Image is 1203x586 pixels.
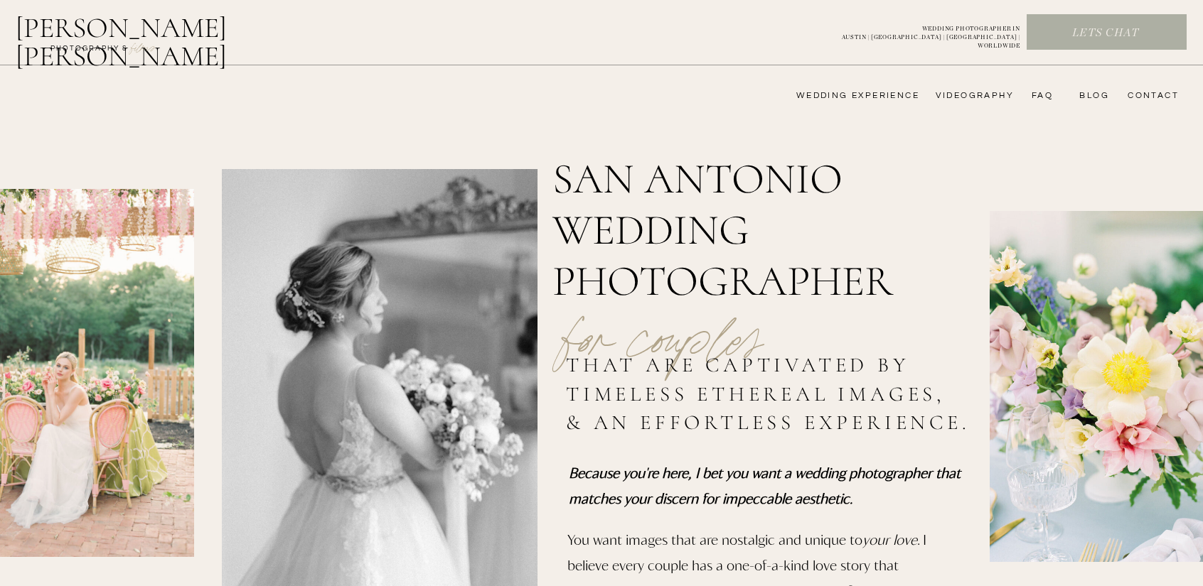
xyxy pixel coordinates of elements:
[818,25,1020,40] p: WEDDING PHOTOGRAPHER IN AUSTIN | [GEOGRAPHIC_DATA] | [GEOGRAPHIC_DATA] | WORLDWIDE
[931,90,1014,102] a: videography
[117,38,169,55] a: FILMs
[569,464,961,506] i: Because you're here, I bet you want a wedding photographer that matches your discern for impeccab...
[818,25,1020,40] a: WEDDING PHOTOGRAPHER INAUSTIN | [GEOGRAPHIC_DATA] | [GEOGRAPHIC_DATA] | WORLDWIDE
[1025,90,1053,102] a: FAQ
[566,351,977,441] h2: that are captivated by timeless ethereal images, & an effortless experience.
[16,13,301,48] a: [PERSON_NAME] [PERSON_NAME]
[528,269,797,360] p: for couples
[862,531,917,548] i: your love
[1123,90,1179,102] a: CONTACT
[776,90,919,102] a: wedding experience
[43,43,136,60] a: photography &
[1027,26,1184,41] a: Lets chat
[552,153,1076,298] h1: San Antonio wedding Photographer
[1074,90,1109,102] a: bLog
